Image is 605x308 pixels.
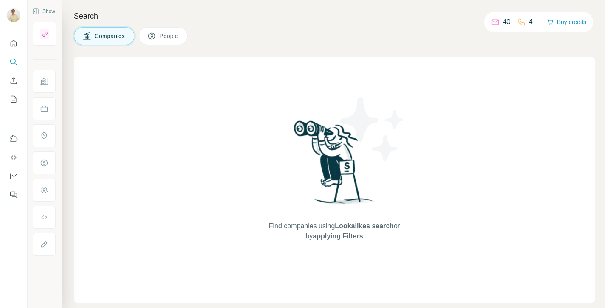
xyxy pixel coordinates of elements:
h4: Search [74,10,595,22]
button: Enrich CSV [7,73,20,88]
button: Quick start [7,36,20,51]
button: Buy credits [547,16,586,28]
img: Surfe Illustration - Stars [334,91,411,167]
img: Avatar [7,8,20,22]
span: Find companies using or by [266,221,402,241]
span: applying Filters [313,232,363,240]
button: Feedback [7,187,20,202]
button: Dashboard [7,168,20,184]
p: 40 [503,17,510,27]
button: My lists [7,92,20,107]
span: Companies [95,32,126,40]
p: 4 [529,17,533,27]
span: People [160,32,179,40]
button: Use Surfe on LinkedIn [7,131,20,146]
button: Search [7,54,20,70]
span: Lookalikes search [335,222,394,230]
button: Use Surfe API [7,150,20,165]
img: Surfe Illustration - Woman searching with binoculars [290,118,378,213]
button: Show [26,5,61,18]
